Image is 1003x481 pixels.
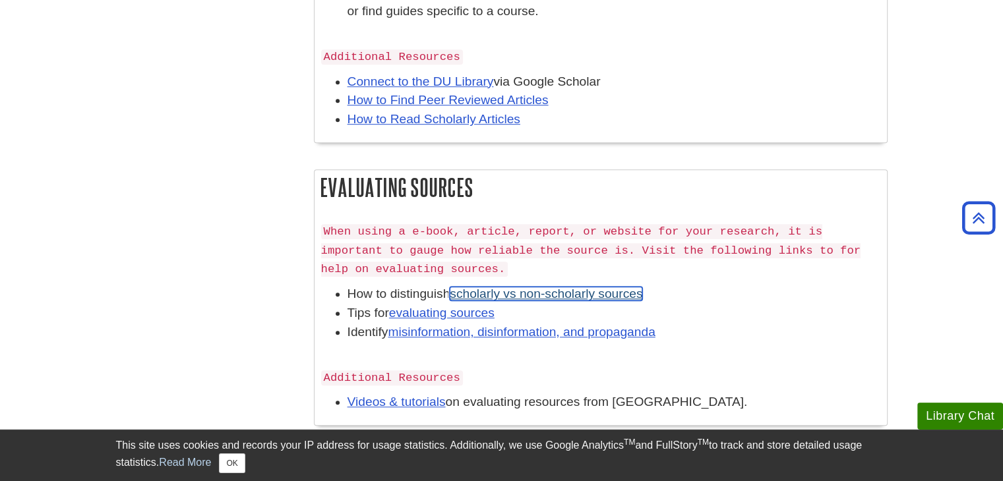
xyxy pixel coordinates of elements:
[348,93,549,107] a: How to Find Peer Reviewed Articles
[315,170,887,205] h2: Evaluating Sources
[321,370,463,385] code: Additional Resources
[348,323,880,361] li: Identify
[321,49,463,65] code: Additional Resources
[348,285,880,304] li: How to distinguish
[348,393,880,412] li: on evaluating resources from [GEOGRAPHIC_DATA].
[348,395,446,409] a: Videos & tutorials
[348,304,880,323] li: Tips for
[917,403,1003,430] button: Library Chat
[624,438,635,447] sup: TM
[388,325,655,339] a: misinformation, disinformation, and propaganda
[348,74,494,88] a: Connect to the DU Library
[321,224,861,277] code: When using a e-book, article, report, or website for your research, it is important to gauge how ...
[450,287,642,300] a: scholarly vs non-scholarly sources
[348,112,520,126] a: How to Read Scholarly Articles
[957,209,1000,227] a: Back to Top
[698,438,709,447] sup: TM
[348,72,880,92] li: via Google Scholar
[116,438,888,473] div: This site uses cookies and records your IP address for usage statistics. Additionally, we use Goo...
[219,453,245,473] button: Close
[389,306,495,320] a: evaluating sources
[159,457,211,468] a: Read More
